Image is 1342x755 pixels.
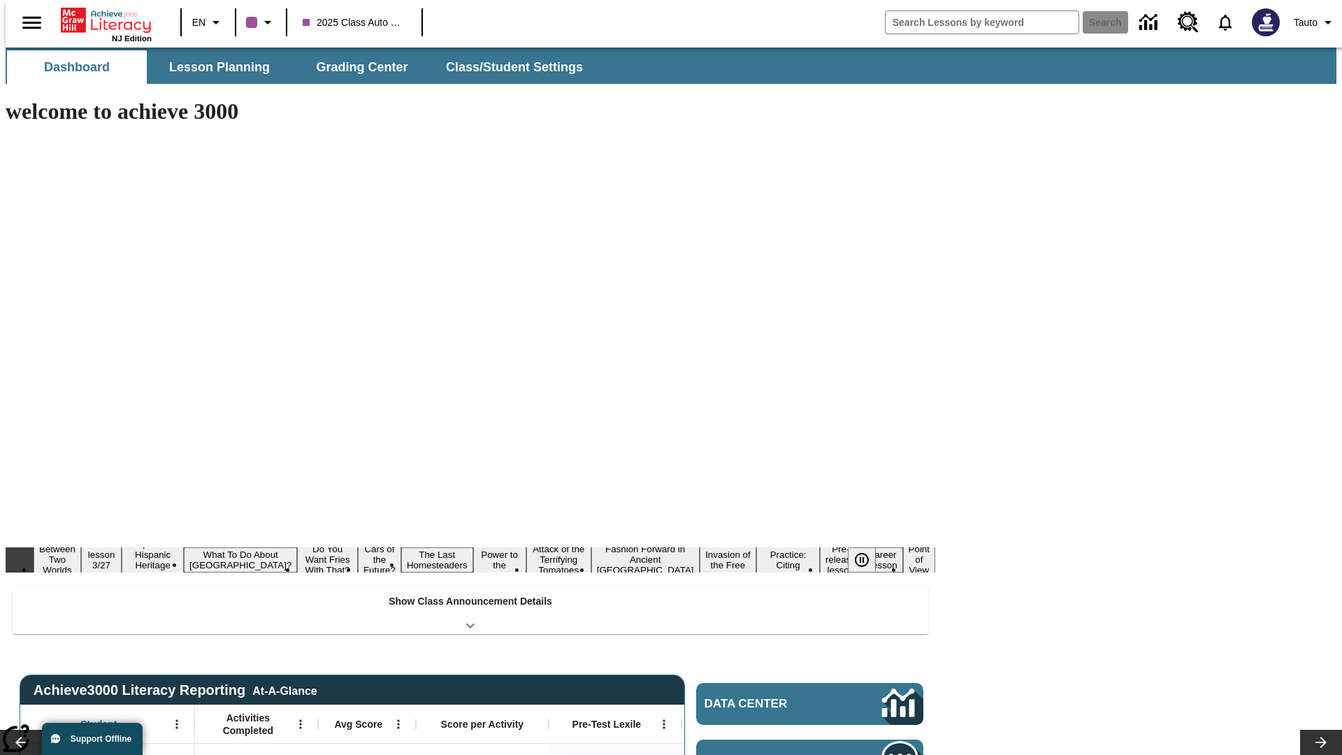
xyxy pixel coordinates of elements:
[81,537,122,583] button: Slide 2 Test lesson 3/27 en
[886,11,1078,34] input: search field
[848,547,876,573] button: Pause
[358,542,401,577] button: Slide 6 Cars of the Future?
[80,718,117,731] span: Student
[848,547,890,573] div: Pause
[1131,3,1169,42] a: Data Center
[473,537,526,583] button: Slide 8 Solar Power to the People
[654,714,674,735] button: Open Menu
[435,50,594,84] button: Class/Student Settings
[303,15,406,30] span: 2025 Class Auto Grade 13
[696,683,923,725] a: Data Center
[192,15,205,30] span: EN
[61,5,152,43] div: Home
[1300,730,1342,755] button: Lesson carousel, Next
[34,682,317,698] span: Achieve3000 Literacy Reporting
[820,542,862,577] button: Slide 13 Pre-release lesson
[1294,15,1318,30] span: Tauto
[290,714,311,735] button: Open Menu
[112,34,152,43] span: NJ Edition
[1169,3,1207,41] a: Resource Center, Will open in new tab
[61,6,152,34] a: Home
[186,10,231,35] button: Language: EN, Select a language
[591,542,700,577] button: Slide 10 Fashion Forward in Ancient Rome
[1207,4,1243,41] a: Notifications
[705,697,835,711] span: Data Center
[401,547,473,573] button: Slide 7 The Last Homesteaders
[6,48,1336,84] div: SubNavbar
[6,99,935,124] h1: welcome to achieve 3000
[166,714,187,735] button: Open Menu
[297,542,358,577] button: Slide 5 Do You Want Fries With That?
[150,50,289,84] button: Lesson Planning
[7,50,147,84] button: Dashboard
[572,718,642,731] span: Pre-Test Lexile
[389,594,552,609] p: Show Class Announcement Details
[441,718,524,731] span: Score per Activity
[184,547,297,573] button: Slide 4 What To Do About Iceland?
[1243,4,1288,41] button: Select a new avatar
[756,537,820,583] button: Slide 12 Mixed Practice: Citing Evidence
[334,718,382,731] span: Avg Score
[34,542,81,577] button: Slide 1 Between Two Worlds
[71,734,131,744] span: Support Offline
[526,542,591,577] button: Slide 9 Attack of the Terrifying Tomatoes
[292,50,432,84] button: Grading Center
[202,712,294,737] span: Activities Completed
[6,11,204,24] body: Maximum 600 characters Press Escape to exit toolbar Press Alt + F10 to reach toolbar
[1288,10,1342,35] button: Profile/Settings
[122,537,184,583] button: Slide 3 ¡Viva Hispanic Heritage Month!
[6,50,596,84] div: SubNavbar
[1252,8,1280,36] img: Avatar
[11,2,52,43] button: Open side menu
[388,714,409,735] button: Open Menu
[42,723,143,755] button: Support Offline
[13,586,928,634] div: Show Class Announcement Details
[903,542,935,577] button: Slide 15 Point of View
[240,10,282,35] button: Class color is purple. Change class color
[700,537,757,583] button: Slide 11 The Invasion of the Free CD
[252,682,317,698] div: At-A-Glance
